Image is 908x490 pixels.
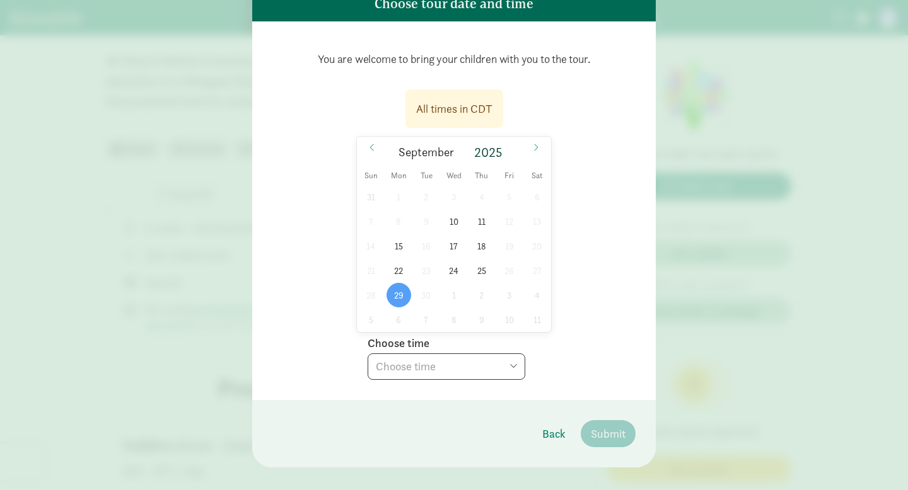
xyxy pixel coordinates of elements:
[387,234,411,258] span: September 15, 2025
[542,425,566,442] span: Back
[441,209,466,234] span: September 10, 2025
[469,258,494,283] span: September 25, 2025
[412,172,440,180] span: Tue
[469,209,494,234] span: September 11, 2025
[496,172,523,180] span: Fri
[440,172,468,180] span: Wed
[441,234,466,258] span: September 17, 2025
[581,420,636,447] button: Submit
[591,425,626,442] span: Submit
[357,172,385,180] span: Sun
[469,234,494,258] span: September 18, 2025
[387,258,411,283] span: September 22, 2025
[387,283,411,307] span: September 29, 2025
[368,336,429,351] label: Choose time
[468,172,496,180] span: Thu
[272,42,636,77] p: You are welcome to bring your children with you to the tour.
[532,420,576,447] button: Back
[416,100,492,117] div: All times in CDT
[399,147,454,159] span: September
[385,172,412,180] span: Mon
[441,283,466,307] span: October 1, 2025
[523,172,551,180] span: Sat
[441,258,466,283] span: September 24, 2025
